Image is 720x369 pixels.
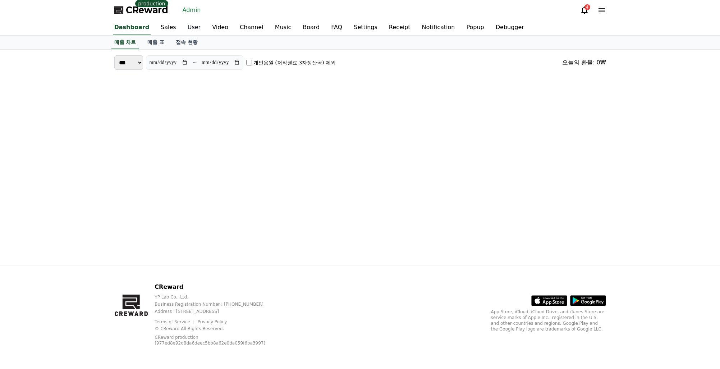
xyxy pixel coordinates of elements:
a: User [182,20,206,35]
a: 매출 표 [142,36,170,49]
a: Settings [348,20,383,35]
span: CReward [126,4,168,16]
span: Settings [106,239,124,245]
span: Messages [60,239,81,245]
a: Terms of Service [155,319,196,324]
a: Notification [416,20,461,35]
p: App Store, iCloud, iCloud Drive, and iTunes Store are service marks of Apple Inc., registered in ... [491,309,606,332]
div: 오늘의 환율: 0₩ [562,58,606,67]
a: 4 [580,6,589,14]
label: 개인음원 (저작권료 3자정산곡) 제외 [253,59,336,66]
p: Address : [STREET_ADDRESS] [155,309,281,314]
a: Board [297,20,325,35]
a: Settings [93,228,138,246]
a: Debugger [490,20,530,35]
a: Home [2,228,47,246]
p: CReward production (977ed8e92d8da6deec5bb8a62e0da059f6ba3997) [155,334,270,346]
a: Sales [155,20,182,35]
div: 4 [584,4,590,10]
a: 매출 차트 [111,36,139,49]
a: Popup [460,20,490,35]
span: Home [18,239,31,245]
a: Admin [180,4,204,16]
a: Video [206,20,234,35]
p: CReward [155,283,281,291]
a: Channel [234,20,269,35]
a: Receipt [383,20,416,35]
a: FAQ [325,20,348,35]
p: © CReward All Rights Reserved. [155,326,281,332]
p: Business Registration Number : [PHONE_NUMBER] [155,301,281,307]
a: Messages [47,228,93,246]
p: YP Lab Co., Ltd. [155,294,281,300]
a: Dashboard [113,20,151,35]
a: CReward [114,4,168,16]
p: ~ [192,58,197,67]
a: Music [269,20,297,35]
a: 접속 현황 [170,36,203,49]
a: Privacy Policy [198,319,227,324]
